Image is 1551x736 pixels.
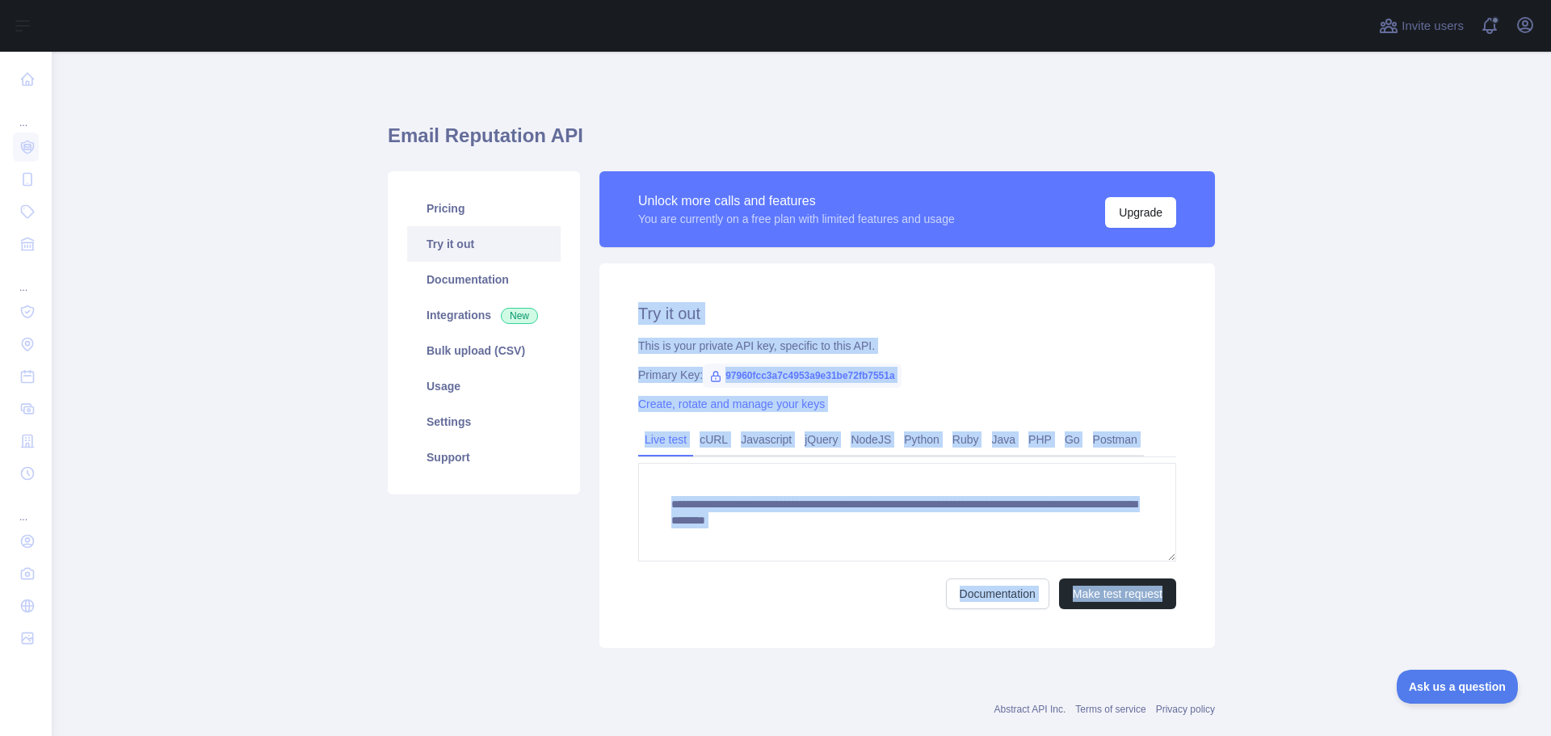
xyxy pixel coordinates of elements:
div: Primary Key: [638,367,1176,383]
a: jQuery [798,427,844,452]
iframe: Toggle Customer Support [1397,670,1519,704]
a: PHP [1022,427,1058,452]
div: ... [13,97,39,129]
a: Support [407,439,561,475]
span: New [501,308,538,324]
div: You are currently on a free plan with limited features and usage [638,211,955,227]
h1: Email Reputation API [388,123,1215,162]
div: ... [13,491,39,524]
a: cURL [693,427,734,452]
div: Unlock more calls and features [638,191,955,211]
a: Java [986,427,1023,452]
a: Bulk upload (CSV) [407,333,561,368]
a: Abstract API Inc. [994,704,1066,715]
button: Invite users [1376,13,1467,39]
a: Live test [638,427,693,452]
button: Make test request [1059,578,1176,609]
span: 97960fcc3a7c4953a9e31be72fb7551a [703,364,902,388]
a: Terms of service [1075,704,1145,715]
a: Ruby [946,427,986,452]
a: Integrations New [407,297,561,333]
span: Invite users [1402,17,1464,36]
a: Create, rotate and manage your keys [638,397,825,410]
a: Privacy policy [1156,704,1215,715]
a: Usage [407,368,561,404]
div: ... [13,262,39,294]
h2: Try it out [638,302,1176,325]
button: Upgrade [1105,197,1176,228]
a: Python [897,427,946,452]
a: NodeJS [844,427,897,452]
a: Documentation [407,262,561,297]
a: Settings [407,404,561,439]
a: Postman [1087,427,1144,452]
div: This is your private API key, specific to this API. [638,338,1176,354]
a: Go [1058,427,1087,452]
a: Javascript [734,427,798,452]
a: Pricing [407,191,561,226]
a: Try it out [407,226,561,262]
a: Documentation [946,578,1049,609]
